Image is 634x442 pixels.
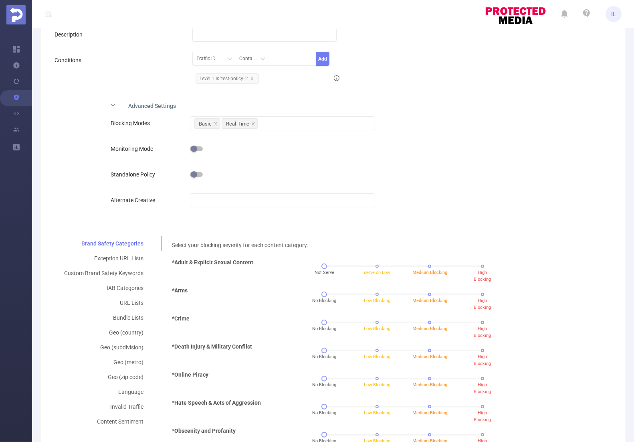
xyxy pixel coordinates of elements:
[222,118,258,129] li: Real-Time
[55,399,153,414] div: Invalid Traffic
[111,103,115,107] i: icon: right
[315,270,334,276] span: Not Serve
[172,287,188,294] b: *Arms
[474,270,491,282] span: High Blocking
[611,6,616,22] span: IL
[239,52,264,65] div: Contains
[228,57,232,62] i: icon: down
[55,355,153,370] div: Geo (metro)
[111,120,154,126] label: Blocking Modes
[312,354,336,361] span: No Blocking
[251,122,255,127] i: icon: close
[55,57,85,63] label: Conditions
[412,410,447,416] span: Medium Blocking
[226,119,249,129] div: Real-Time
[364,410,390,416] span: Low Blocking
[214,122,218,127] i: icon: close
[260,57,265,62] i: icon: down
[55,325,153,340] div: Geo (country)
[111,171,159,178] label: Standalone Policy
[55,281,153,296] div: IAB Categories
[474,354,491,366] span: High Blocking
[364,382,390,387] span: Low Blocking
[312,410,336,417] span: No Blocking
[412,298,447,303] span: Medium Blocking
[412,354,447,359] span: Medium Blocking
[412,270,447,275] span: Medium Blocking
[364,298,390,303] span: Low Blocking
[104,97,434,114] div: icon: rightAdvanced Settings
[364,270,390,275] span: serve on Low
[474,410,491,422] span: High Blocking
[194,118,220,129] li: Basic
[364,326,390,331] span: Low Blocking
[197,52,222,65] div: Traffic ID
[55,414,153,429] div: Content Sentiment
[412,382,447,387] span: Medium Blocking
[172,343,252,350] b: *Death Injury & Military Conflict
[474,298,491,310] span: High Blocking
[55,31,87,38] label: Description
[55,310,153,325] div: Bundle Lists
[250,77,254,81] i: icon: close
[172,259,253,266] b: *Adult & Explicit Sexual Content
[111,197,159,203] label: Alternate Creative
[111,146,157,152] label: Monitoring Mode
[55,340,153,355] div: Geo (subdivision)
[312,382,336,389] span: No Blocking
[172,399,261,406] b: *Hate Speech & Acts of Aggression
[412,326,447,331] span: Medium Blocking
[172,428,236,434] b: *Obscenity and Profanity
[199,119,212,129] div: Basic
[55,266,153,281] div: Custom Brand Safety Keywords
[334,75,339,81] i: icon: info-circle
[172,371,208,378] b: *Online Piracy
[172,315,190,322] b: *Crime
[312,298,336,304] span: No Blocking
[474,382,491,394] span: High Blocking
[55,296,153,310] div: URL Lists
[55,370,153,385] div: Geo (zip code)
[312,326,336,333] span: No Blocking
[55,251,153,266] div: Exception URL Lists
[55,385,153,399] div: Language
[55,236,153,251] div: Brand Safety Categories
[316,52,330,66] button: Add
[6,5,26,24] img: Protected Media
[364,354,390,359] span: Low Blocking
[474,326,491,338] span: High Blocking
[196,73,259,84] span: Level 1 Is 'test-policy-1'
